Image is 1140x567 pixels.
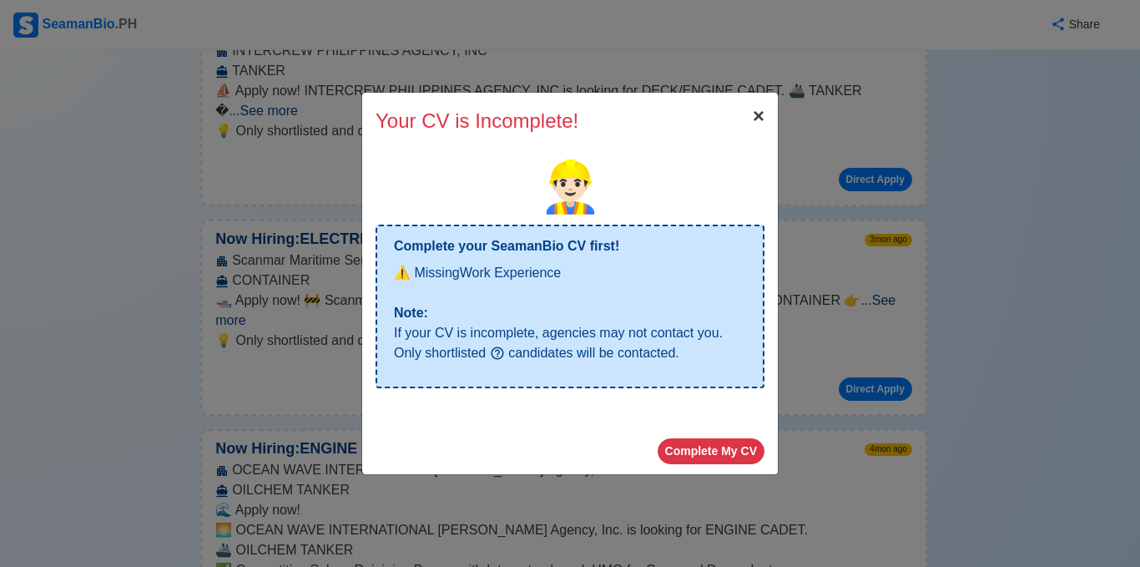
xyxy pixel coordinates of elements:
div: Missing Work Experience [394,263,561,283]
p: Note: [394,303,746,323]
span: Your CV is Incomplete! [376,109,578,132]
p: If your CV is incomplete, agencies may not contact you. Only shortlisted candidates will be conta... [394,323,746,363]
button: Complete My CV [658,438,764,464]
span: × [753,104,764,127]
span: close [394,266,411,280]
span: warn [539,159,602,215]
div: Complete your SeamanBio CV first! [376,225,764,388]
